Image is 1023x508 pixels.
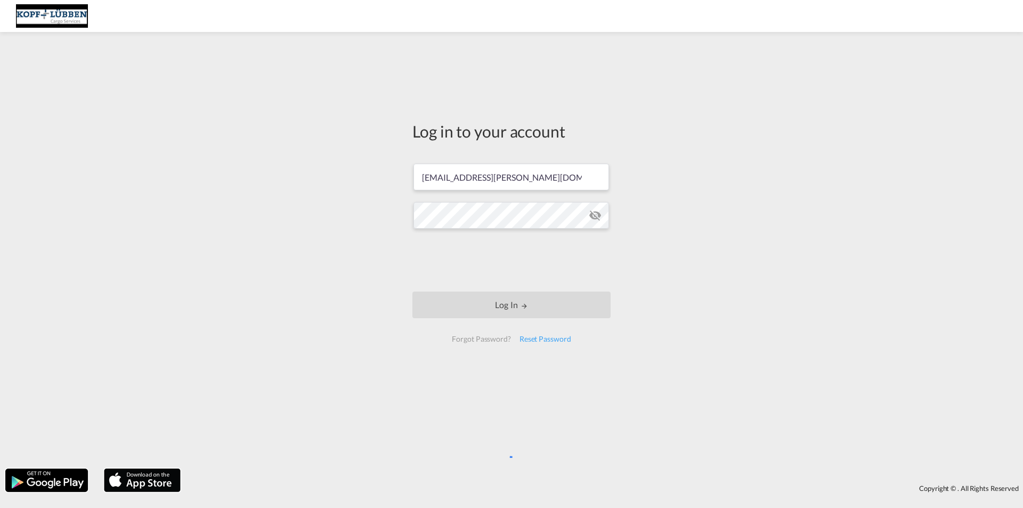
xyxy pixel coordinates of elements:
iframe: reCAPTCHA [431,239,592,281]
div: Log in to your account [412,120,611,142]
md-icon: icon-eye-off [589,209,602,222]
img: 25cf3bb0aafc11ee9c4fdbd399af7748.JPG [16,4,88,28]
button: LOGIN [412,292,611,318]
div: Reset Password [515,329,575,349]
img: apple.png [103,467,182,493]
div: Copyright © . All Rights Reserved [186,479,1023,497]
div: Forgot Password? [448,329,515,349]
img: google.png [4,467,89,493]
input: Enter email/phone number [413,164,609,190]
